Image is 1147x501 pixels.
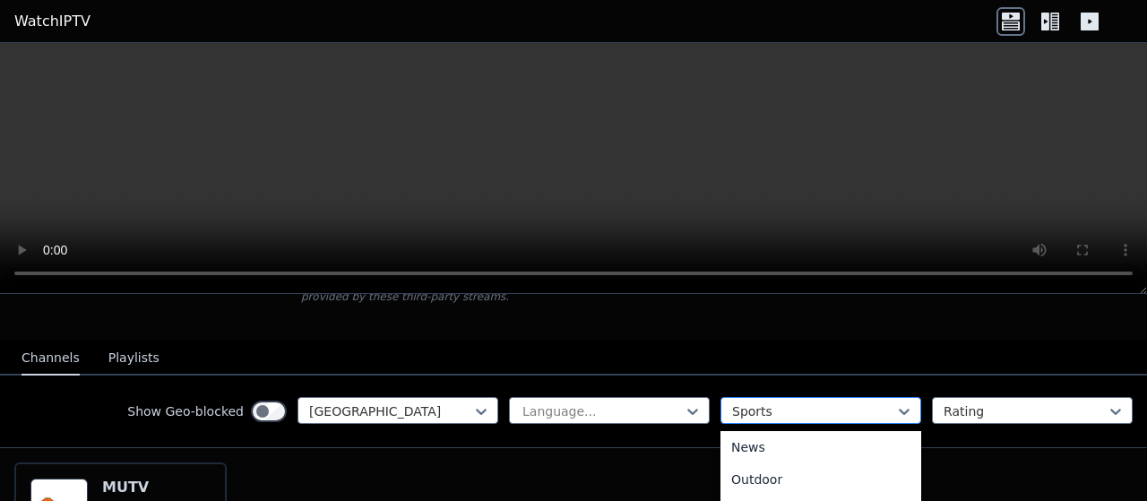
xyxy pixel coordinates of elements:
[102,479,181,497] h6: MUTV
[720,431,921,463] div: News
[22,341,80,376] button: Channels
[720,463,921,496] div: Outdoor
[14,11,91,32] a: WatchIPTV
[108,341,160,376] button: Playlists
[127,402,244,420] label: Show Geo-blocked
